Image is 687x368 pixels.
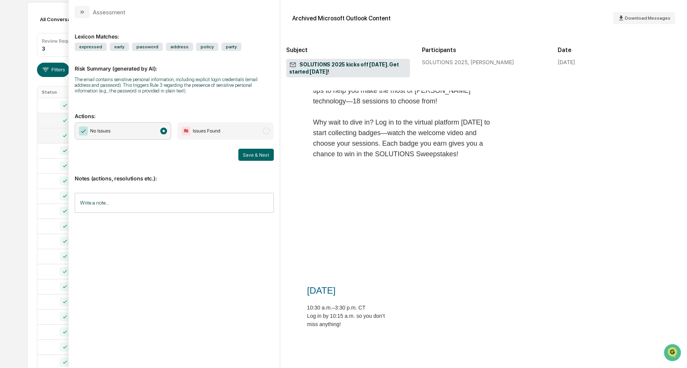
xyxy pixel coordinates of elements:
div: 🗄️ [55,134,61,140]
div: The email contains sensitive personal information, including explicit login credentials (email ad... [75,77,274,94]
div: All Conversations [37,13,94,25]
h2: Participants [422,46,546,54]
span: policy [196,43,218,51]
td: [DATE] [299,196,401,224]
span: party [221,43,241,51]
div: 🖐️ [8,134,14,140]
div: Archived Microsoft Outlook Content [292,15,391,22]
span: • [63,102,65,108]
div: [DATE] [557,59,575,65]
th: Status [37,86,84,98]
td: 10:30 a.m.–3:35 p.m. CT Log in by 10:15 a.m. so you don’t miss anything! [299,226,401,262]
div: 3 [42,45,45,52]
a: 🖐️Preclearance [5,131,52,144]
div: Past conversations [8,83,51,89]
button: Download Messages [613,12,675,24]
span: Download Messages [625,15,670,21]
img: Flag [181,126,190,135]
div: We're available if you need us! [34,65,104,71]
div: Assessment [93,9,126,16]
p: Risk Summary (generated by AI): [75,56,274,72]
div: SOLUTIONS 2025, [PERSON_NAME] [422,59,546,65]
td: 10:30 a.m.–3:30 p.m. CT Log in by 10:15 a.m. so you don’t miss anything! [299,303,401,340]
p: Notes (actions, resolutions etc.): [75,166,274,182]
span: [DATE] [67,102,82,108]
img: 8933085812038_c878075ebb4cc5468115_72.jpg [16,57,29,71]
td: We’re excited to have you join us [DATE] for SOLUTIONS 2025! The agenda is packed with practical ... [313,64,491,159]
span: SOLUTIONS 2025 kicks off [DATE]. Get started [DATE]! [289,61,407,75]
span: address [166,43,193,51]
a: 🔎Data Lookup [5,145,51,159]
div: Lexicon Matches: [75,24,274,40]
div: 🔎 [8,149,14,155]
iframe: Open customer support [663,343,683,363]
button: Save & Next [238,149,274,161]
span: Pylon [75,166,91,172]
h2: Subject [286,46,410,54]
button: See all [117,82,137,91]
button: Start new chat [128,60,137,69]
span: Preclearance [15,134,49,141]
p: How can we help? [8,15,137,28]
span: No Issues [90,127,110,135]
span: Data Lookup [15,148,48,156]
img: 1746055101610-c473b297-6a78-478c-a979-82029cc54cd1 [8,57,21,71]
span: Issues Found [193,127,220,135]
span: Attestations [62,134,94,141]
p: Actions: [75,104,274,119]
td: [DATE] [299,273,401,302]
img: Checkmark [79,126,88,135]
span: expressed [75,43,107,51]
a: Powered byPylon [53,166,91,172]
button: Filters [37,63,70,77]
span: early [110,43,129,51]
div: Review Required [42,38,78,44]
img: Sigrid Alegria [8,95,20,107]
a: 🗄️Attestations [52,131,97,144]
div: Start new chat [34,57,124,65]
span: [PERSON_NAME] [23,102,61,108]
h2: Date [557,46,681,54]
span: password [132,43,163,51]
